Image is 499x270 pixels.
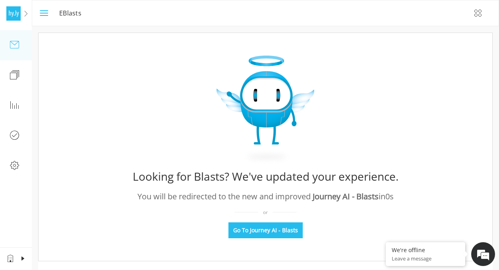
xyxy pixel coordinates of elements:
div: Looking for Blasts? We've updated your experience. [133,167,398,186]
button: Go To Journey AI - Blasts [228,222,303,238]
em: Submit [116,211,144,222]
p: Leave a message [392,255,459,262]
button: menu [34,4,53,23]
span: Go To Journey AI - Blasts [233,226,298,234]
textarea: Type your message and click 'Submit' [4,183,151,211]
span: Journey AI - Blasts [313,191,379,202]
div: or [234,209,296,216]
span: We are offline. Please leave us a message. [17,83,139,163]
div: Leave a message [41,44,133,55]
div: We're offline [392,246,459,254]
img: expiry_Image [217,56,314,164]
p: eBlasts [59,8,86,18]
div: You will be redirected to the new and improved in 0 s [137,191,394,202]
img: d_692782471_company_1567716308916_692782471 [14,40,33,60]
div: Minimize live chat window [130,4,149,23]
